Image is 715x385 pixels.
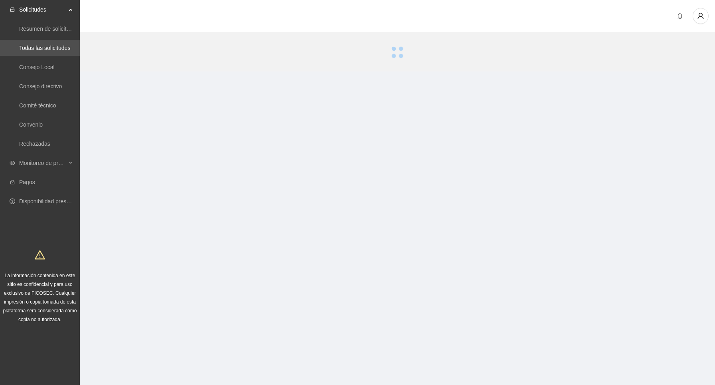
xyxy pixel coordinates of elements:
a: Rechazadas [19,141,50,147]
a: Pagos [19,179,35,185]
span: La información contenida en este sitio es confidencial y para uso exclusivo de FICOSEC. Cualquier... [3,273,77,322]
span: bell [674,13,686,19]
a: Todas las solicitudes [19,45,70,51]
span: Monitoreo de proyectos [19,155,66,171]
button: user [693,8,709,24]
span: user [693,12,708,20]
span: Solicitudes [19,2,66,18]
a: Convenio [19,121,43,128]
a: Consejo directivo [19,83,62,89]
span: warning [35,250,45,260]
button: bell [674,10,686,22]
a: Disponibilidad presupuestal [19,198,87,204]
span: inbox [10,7,15,12]
a: Comité técnico [19,102,56,109]
span: eye [10,160,15,166]
a: Resumen de solicitudes por aprobar [19,26,109,32]
a: Consejo Local [19,64,55,70]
